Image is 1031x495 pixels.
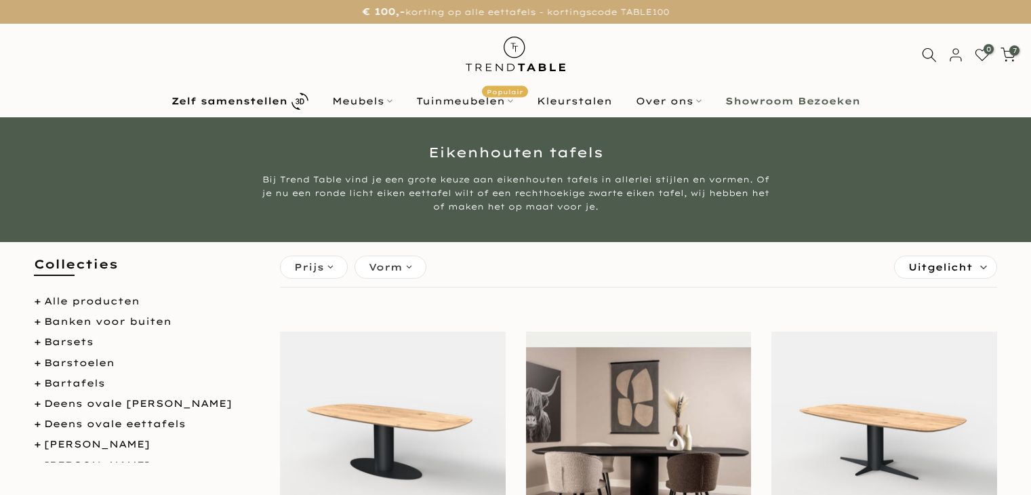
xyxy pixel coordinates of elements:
a: Meubels [320,93,404,109]
a: Zelf samenstellen [159,90,320,113]
b: Zelf samenstellen [171,96,287,106]
span: Prijs [294,260,324,275]
b: Showroom Bezoeken [725,96,860,106]
div: Bij Trend Table vind je een grote keuze aan eikenhouten tafels in allerlei stijlen en vormen. Of ... [262,173,770,214]
a: [PERSON_NAME] [44,459,150,471]
a: 0 [975,47,990,62]
a: 7 [1000,47,1015,62]
h1: Eikenhouten tafels [119,146,912,159]
iframe: toggle-frame [1,426,69,494]
strong: € 100,- [362,5,405,18]
a: [PERSON_NAME] [44,438,150,450]
span: 7 [1009,45,1019,56]
span: 0 [984,44,994,54]
a: Kleurstalen [525,93,624,109]
a: TuinmeubelenPopulair [404,93,525,109]
iframe: bot-iframe [1,209,266,439]
span: Vorm [369,260,403,275]
span: Populair [482,86,528,98]
span: Uitgelicht [908,256,973,278]
p: korting op alle eettafels - kortingscode TABLE100 [17,3,1014,20]
a: Showroom Bezoeken [713,93,872,109]
img: trend-table [456,24,575,84]
label: Sorteren:Uitgelicht [895,256,996,278]
a: Over ons [624,93,713,109]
